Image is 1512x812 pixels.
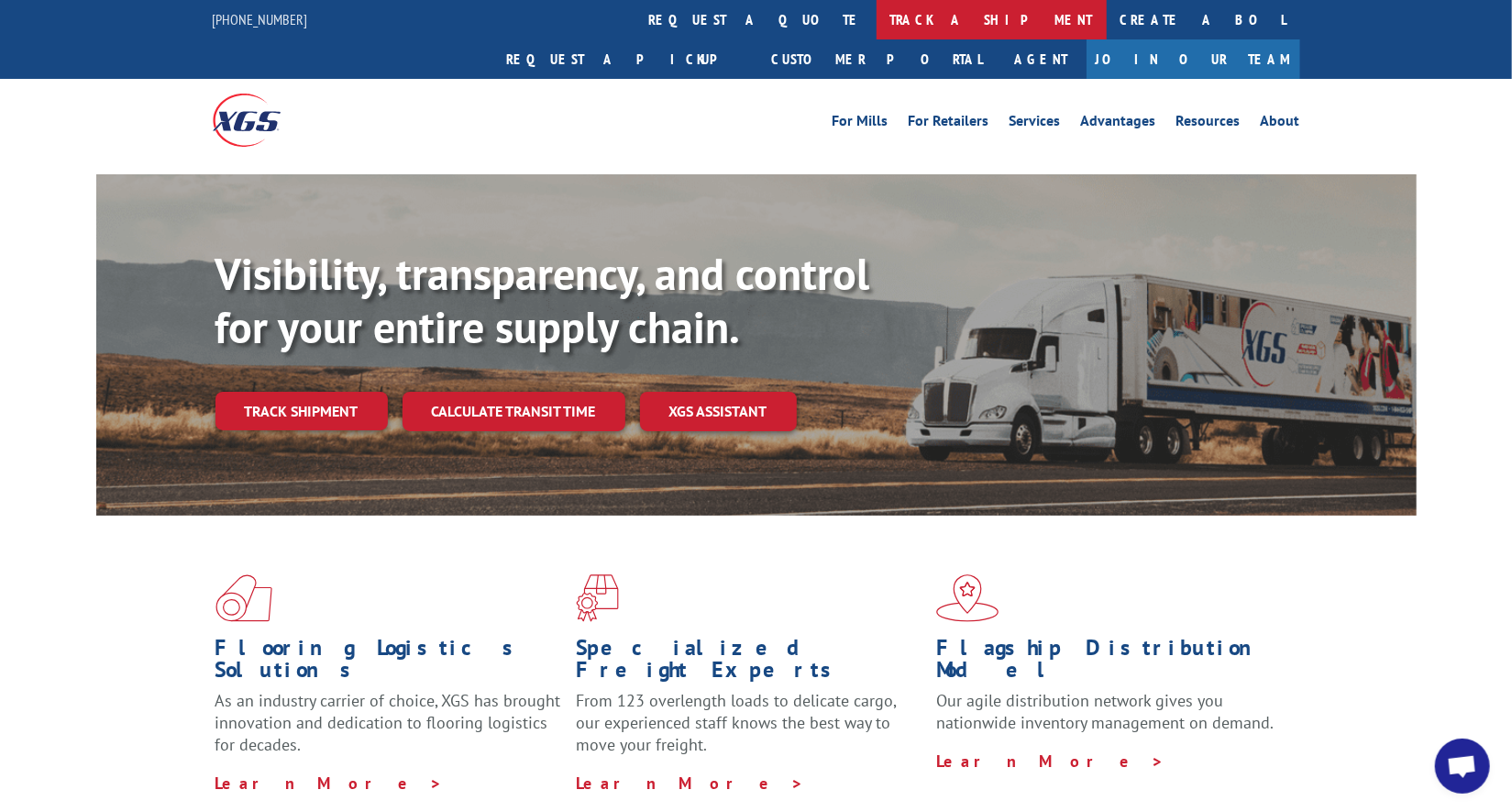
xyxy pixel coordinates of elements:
div: Open chat [1435,739,1490,794]
a: [PHONE_NUMBER] [213,10,308,28]
img: xgs-icon-flagship-distribution-model-red [936,574,999,622]
a: Track shipment [215,392,388,430]
a: Agent [997,39,1087,79]
a: Resources [1176,114,1241,134]
b: Visibility, transparency, and control for your entire supply chain. [215,245,870,355]
a: XGS ASSISTANT [640,392,797,431]
a: Request a pickup [493,39,758,79]
a: For Mills [833,114,888,134]
a: Customer Portal [758,39,997,79]
h1: Flooring Logistics Solutions [215,637,562,690]
a: About [1261,114,1300,134]
a: Advantages [1081,114,1156,134]
a: Join Our Team [1087,39,1300,79]
a: Services [1010,114,1061,134]
a: Learn More > [936,751,1164,772]
a: Learn More > [576,773,804,794]
a: Learn More > [215,773,444,794]
h1: Specialized Freight Experts [576,637,922,690]
img: xgs-icon-focused-on-flooring-red [576,574,619,622]
a: Calculate transit time [403,392,625,431]
span: Our agile distribution network gives you nationwide inventory management on demand. [936,690,1274,733]
p: From 123 overlength loads to delicate cargo, our experienced staff knows the best way to move you... [576,690,922,772]
a: For Retailers [909,114,989,134]
h1: Flagship Distribution Model [936,637,1283,690]
span: As an industry carrier of choice, XGS has brought innovation and dedication to flooring logistics... [215,690,561,755]
img: xgs-icon-total-supply-chain-intelligence-red [215,574,272,622]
